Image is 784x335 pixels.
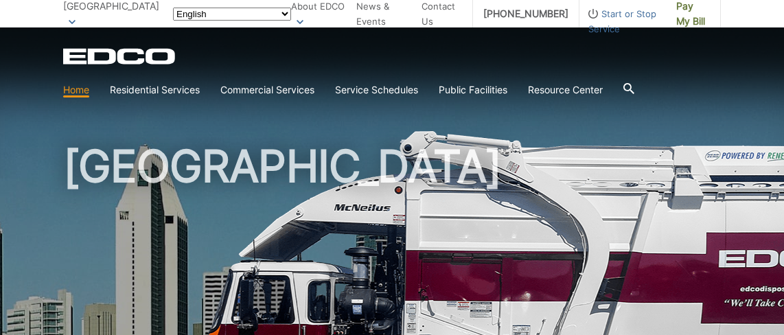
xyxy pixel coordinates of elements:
[173,8,291,21] select: Select a language
[335,82,418,97] a: Service Schedules
[63,48,177,65] a: EDCD logo. Return to the homepage.
[528,82,603,97] a: Resource Center
[110,82,200,97] a: Residential Services
[439,82,507,97] a: Public Facilities
[220,82,314,97] a: Commercial Services
[63,82,89,97] a: Home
